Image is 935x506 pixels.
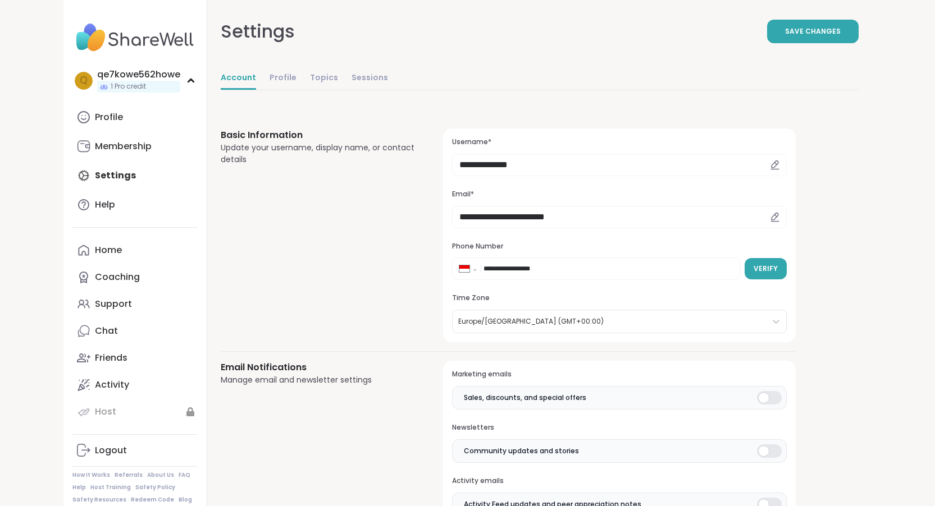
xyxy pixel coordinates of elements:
div: Manage email and newsletter settings [221,374,417,386]
a: Activity [72,371,198,398]
a: Blog [179,496,192,504]
span: 1 Pro credit [111,82,146,91]
a: Help [72,191,198,218]
span: Save Changes [785,26,841,36]
a: FAQ [179,471,190,479]
h3: Activity emails [452,476,786,486]
span: Community updates and stories [464,446,579,456]
h3: Time Zone [452,293,786,303]
a: Safety Resources [72,496,126,504]
h3: Marketing emails [452,370,786,379]
a: Coaching [72,264,198,291]
span: Sales, discounts, and special offers [464,393,586,403]
div: Help [95,199,115,211]
button: Save Changes [767,20,859,43]
a: Profile [270,67,297,90]
a: Logout [72,437,198,464]
a: Support [72,291,198,318]
a: Friends [72,344,198,371]
a: Chat [72,318,198,344]
div: Logout [95,444,127,457]
div: Friends [95,352,127,364]
div: Host [95,406,116,418]
a: Safety Policy [135,484,175,491]
a: Redeem Code [131,496,174,504]
a: Help [72,484,86,491]
img: ShareWell Nav Logo [72,18,198,57]
div: Membership [95,140,152,153]
a: Home [72,237,198,264]
span: Verify [754,264,778,274]
a: Account [221,67,256,90]
div: Coaching [95,271,140,283]
h3: Username* [452,137,786,147]
a: Profile [72,104,198,131]
h3: Phone Number [452,242,786,251]
a: About Us [147,471,174,479]
h3: Email* [452,190,786,199]
div: Chat [95,325,118,337]
div: Home [95,244,122,256]
a: Topics [310,67,338,90]
a: Host Training [90,484,131,491]
a: Membership [72,133,198,160]
a: Sessions [352,67,388,90]
h3: Newsletters [452,423,786,433]
div: qe7kowe562howe [97,68,180,81]
div: Update your username, display name, or contact details [221,142,417,165]
div: Settings [221,18,295,45]
div: Profile [95,111,123,123]
a: How It Works [72,471,110,479]
a: Referrals [115,471,143,479]
h3: Basic Information [221,128,417,142]
span: q [80,73,88,88]
div: Activity [95,379,129,391]
div: Support [95,298,132,310]
h3: Email Notifications [221,361,417,374]
a: Host [72,398,198,425]
button: Verify [745,258,787,279]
